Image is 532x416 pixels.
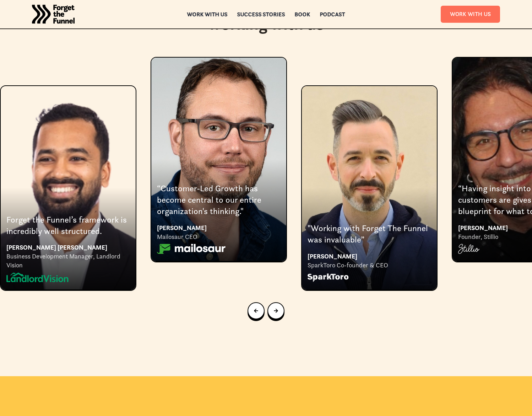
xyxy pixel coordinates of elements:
[6,252,130,270] div: Business Development Manager, Landlord Vision
[267,302,284,319] a: Next slide
[6,214,130,237] div: Forget the Funnel’s framework is incredibly well structured.
[441,6,500,22] a: Work With Us
[6,242,130,252] div: [PERSON_NAME] [PERSON_NAME]
[157,223,281,233] div: [PERSON_NAME]
[151,57,287,262] div: 2 of 8
[301,57,438,290] div: 3 of 8
[308,251,431,261] div: [PERSON_NAME]
[157,183,281,217] div: “Customer-Led Growth has become central to our entire organization's thinking."
[237,12,285,17] a: Success Stories
[157,233,281,241] div: Mailosaur CEO
[308,223,431,246] div: "Working with Forget The Funnel was invaluable”
[187,12,228,17] a: Work with us
[320,12,345,17] a: Podcast
[248,302,265,319] a: Go to last slide
[308,261,431,270] div: SparkToro Co-founder & CEO
[295,12,310,17] a: Book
